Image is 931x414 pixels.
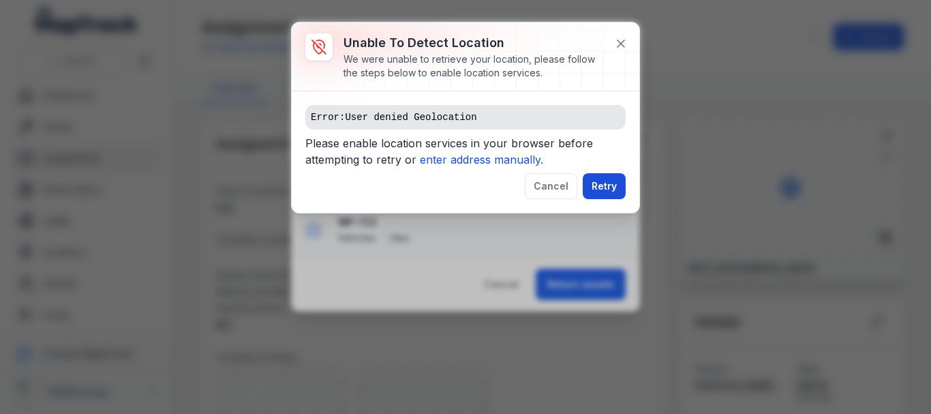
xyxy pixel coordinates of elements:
pre: Error: User denied Geolocation [305,105,626,130]
button: Cancel [525,173,577,199]
i: enter address manually. [420,153,543,166]
div: We were unable to retrieve your location, please follow the steps below to enable location services. [344,53,604,80]
h3: Unable to detect location [344,33,604,53]
span: Please enable location services in your browser before attempting to retry or [305,135,626,173]
button: Retry [583,173,626,199]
